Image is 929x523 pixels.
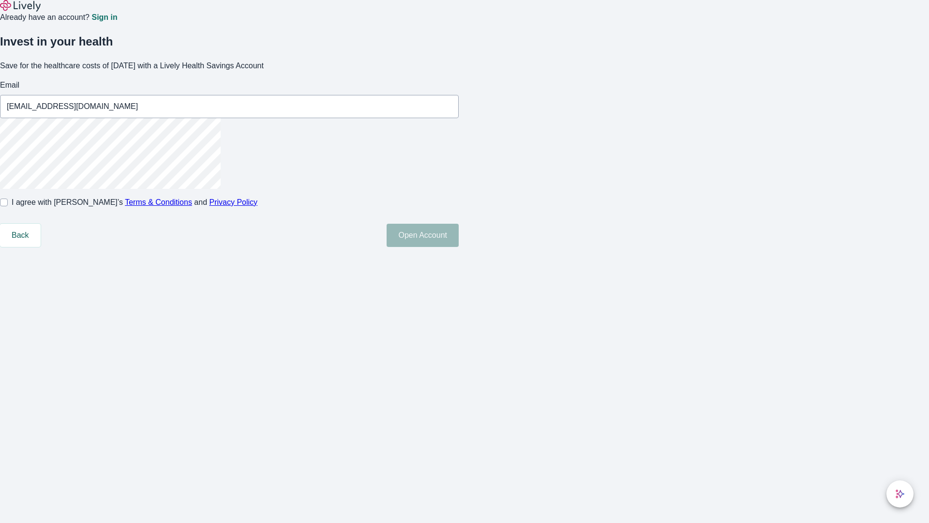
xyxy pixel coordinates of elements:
[895,489,905,499] svg: Lively AI Assistant
[210,198,258,206] a: Privacy Policy
[12,197,257,208] span: I agree with [PERSON_NAME]’s and
[125,198,192,206] a: Terms & Conditions
[886,480,914,508] button: chat
[91,14,117,21] a: Sign in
